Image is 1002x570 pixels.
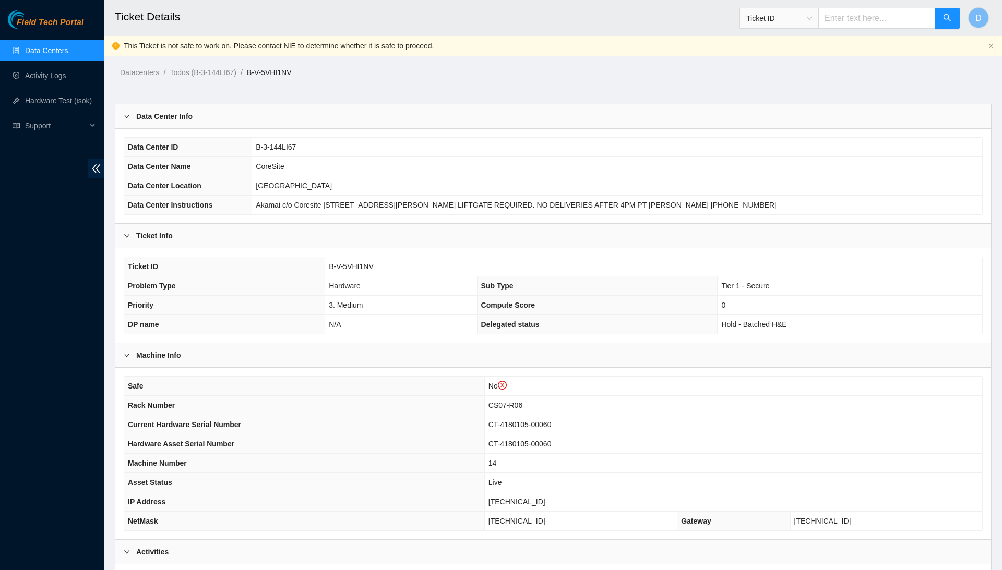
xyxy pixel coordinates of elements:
span: Field Tech Portal [17,18,83,28]
span: Ticket ID [746,10,812,26]
img: Akamai Technologies [8,10,53,29]
span: double-left [88,159,104,178]
span: close-circle [498,381,507,390]
span: No [488,382,507,390]
div: Ticket Info [115,224,991,248]
span: Current Hardware Serial Number [128,420,241,429]
a: Hardware Test (isok) [25,96,92,105]
span: [TECHNICAL_ID] [488,517,545,525]
a: Activity Logs [25,71,66,80]
span: Delegated status [481,320,540,329]
span: search [943,14,951,23]
span: Priority [128,301,153,309]
span: D [975,11,982,25]
span: DP name [128,320,159,329]
span: close [988,43,994,49]
span: [TECHNICAL_ID] [488,498,545,506]
span: Sub Type [481,282,514,290]
a: Data Centers [25,46,68,55]
span: Support [25,115,87,136]
span: [GEOGRAPHIC_DATA] [256,181,332,190]
span: 3. Medium [329,301,363,309]
span: Data Center ID [128,143,178,151]
span: Ticket ID [128,262,158,271]
span: Live [488,478,502,487]
span: B-V-5VHI1NV [329,262,374,271]
span: CS07-R06 [488,401,522,409]
span: 14 [488,459,497,467]
b: Ticket Info [136,230,173,241]
span: IP Address [128,498,165,506]
span: / [163,68,165,77]
span: Data Center Name [128,162,191,171]
button: search [935,8,960,29]
span: right [124,352,130,358]
span: Hold - Batched H&E [721,320,786,329]
span: Data Center Instructions [128,201,213,209]
span: read [13,122,20,129]
span: 0 [721,301,725,309]
div: Data Center Info [115,104,991,128]
span: CoreSite [256,162,284,171]
span: Tier 1 - Secure [721,282,769,290]
span: N/A [329,320,341,329]
a: Akamai TechnologiesField Tech Portal [8,19,83,32]
span: right [124,233,130,239]
span: CT-4180105-00060 [488,440,552,448]
span: CT-4180105-00060 [488,420,552,429]
span: / [241,68,243,77]
span: Hardware [329,282,361,290]
input: Enter text here... [818,8,935,29]
span: Asset Status [128,478,172,487]
span: right [124,113,130,119]
span: Gateway [681,517,711,525]
button: close [988,43,994,50]
span: NetMask [128,517,158,525]
button: D [968,7,989,28]
span: Compute Score [481,301,535,309]
a: Todos (B-3-144LI67) [170,68,236,77]
a: B-V-5VHI1NV [247,68,292,77]
div: Machine Info [115,343,991,367]
span: Safe [128,382,144,390]
span: Akamai c/o Coresite [STREET_ADDRESS][PERSON_NAME] LIFTGATE REQUIRED. NO DELIVERIES AFTER 4PM PT [... [256,201,777,209]
span: B-3-144LI67 [256,143,296,151]
span: Machine Number [128,459,187,467]
span: Data Center Location [128,181,201,190]
span: [TECHNICAL_ID] [794,517,851,525]
b: Machine Info [136,349,181,361]
span: Hardware Asset Serial Number [128,440,234,448]
span: Rack Number [128,401,175,409]
b: Data Center Info [136,111,193,122]
span: Problem Type [128,282,176,290]
span: right [124,549,130,555]
div: Activities [115,540,991,564]
a: Datacenters [120,68,159,77]
b: Activities [136,546,169,557]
